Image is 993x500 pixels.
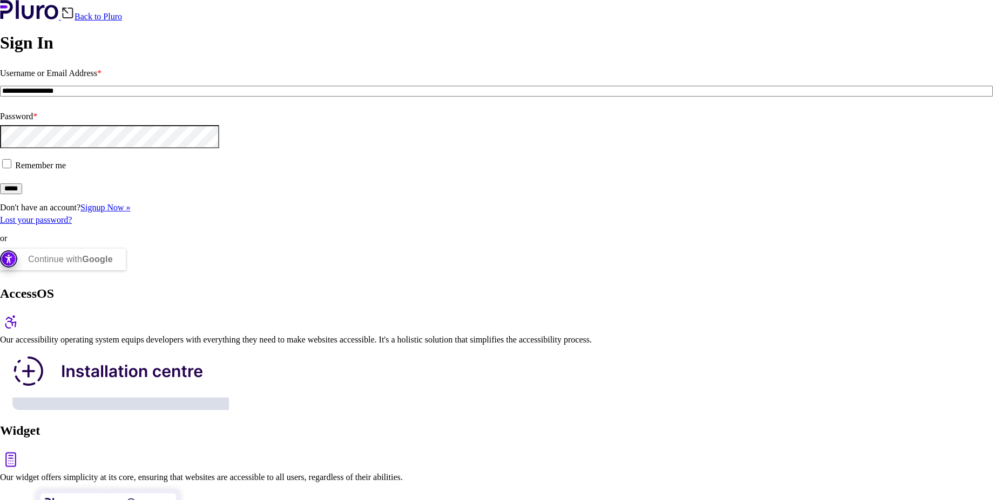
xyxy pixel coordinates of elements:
[80,203,130,212] a: Signup Now »
[61,12,122,21] a: Back to Pluro
[82,255,113,264] b: Google
[61,6,75,19] img: Back icon
[2,159,11,168] input: Remember me
[28,249,113,270] div: Continue with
